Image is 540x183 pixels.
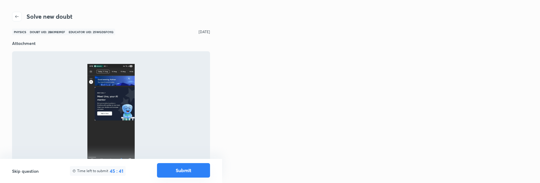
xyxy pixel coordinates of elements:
img: - [32,64,190,166]
img: clock [72,169,76,173]
p: [DATE] [199,29,210,35]
h6: Attachment [12,40,210,46]
span: Educator UID: 25WGDSFO1Q [67,29,115,35]
span: Physics [12,29,28,35]
button: Submit [157,163,210,178]
h6: Skip question [12,168,39,174]
p: Time left to submit [77,168,108,174]
h4: Solve new doubt [27,12,72,21]
span: Doubt UID: 2B839B39EF [28,29,67,35]
h5: 41 [118,168,123,174]
h5: 45 : [108,168,118,174]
